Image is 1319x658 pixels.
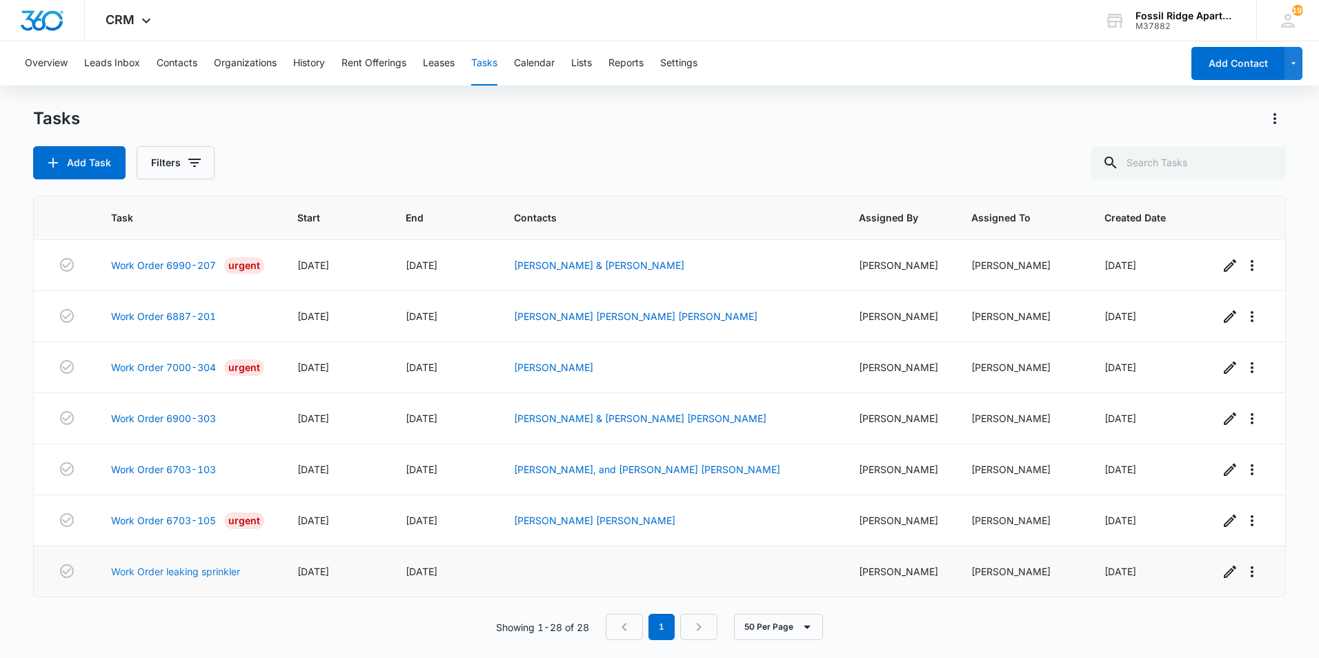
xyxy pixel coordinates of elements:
[1104,310,1136,322] span: [DATE]
[1091,146,1286,179] input: Search Tasks
[406,259,437,271] span: [DATE]
[111,309,216,323] a: Work Order 6887-201
[971,210,1051,225] span: Assigned To
[406,515,437,526] span: [DATE]
[341,41,406,86] button: Rent Offerings
[1264,108,1286,130] button: Actions
[111,411,216,426] a: Work Order 6900-303
[406,566,437,577] span: [DATE]
[514,361,593,373] a: [PERSON_NAME]
[106,12,135,27] span: CRM
[606,614,717,640] nav: Pagination
[111,564,240,579] a: Work Order leaking sprinkler
[971,411,1071,426] div: [PERSON_NAME]
[859,462,938,477] div: [PERSON_NAME]
[971,564,1071,579] div: [PERSON_NAME]
[660,41,697,86] button: Settings
[971,462,1071,477] div: [PERSON_NAME]
[514,515,675,526] a: [PERSON_NAME] [PERSON_NAME]
[1104,361,1136,373] span: [DATE]
[297,361,329,373] span: [DATE]
[297,310,329,322] span: [DATE]
[297,210,353,225] span: Start
[224,257,264,274] div: Urgent
[33,146,126,179] button: Add Task
[224,359,264,376] div: Urgent
[423,41,455,86] button: Leases
[859,258,938,272] div: [PERSON_NAME]
[84,41,140,86] button: Leads Inbox
[734,614,823,640] button: 50 Per Page
[297,566,329,577] span: [DATE]
[859,411,938,426] div: [PERSON_NAME]
[971,513,1071,528] div: [PERSON_NAME]
[1292,5,1303,16] div: notifications count
[1292,5,1303,16] span: 195
[406,412,437,424] span: [DATE]
[859,564,938,579] div: [PERSON_NAME]
[406,361,437,373] span: [DATE]
[406,210,461,225] span: End
[1104,515,1136,526] span: [DATE]
[859,210,918,225] span: Assigned By
[25,41,68,86] button: Overview
[111,258,216,272] a: Work Order 6990-207
[859,309,938,323] div: [PERSON_NAME]
[1104,566,1136,577] span: [DATE]
[111,462,216,477] a: Work Order 6703-103
[971,258,1071,272] div: [PERSON_NAME]
[224,512,264,529] div: Urgent
[111,210,244,225] span: Task
[514,463,780,475] a: [PERSON_NAME], and [PERSON_NAME] [PERSON_NAME]
[471,41,497,86] button: Tasks
[1104,463,1136,475] span: [DATE]
[514,259,684,271] a: [PERSON_NAME] & [PERSON_NAME]
[608,41,644,86] button: Reports
[859,513,938,528] div: [PERSON_NAME]
[33,108,80,129] h1: Tasks
[297,259,329,271] span: [DATE]
[406,310,437,322] span: [DATE]
[496,620,589,635] p: Showing 1-28 of 28
[648,614,675,640] em: 1
[514,412,766,424] a: [PERSON_NAME] & [PERSON_NAME] [PERSON_NAME]
[111,513,216,528] a: Work Order 6703-105
[1135,10,1236,21] div: account name
[293,41,325,86] button: History
[1104,412,1136,424] span: [DATE]
[111,360,216,375] a: Work Order 7000-304
[571,41,592,86] button: Lists
[1191,47,1285,80] button: Add Contact
[297,463,329,475] span: [DATE]
[1104,210,1166,225] span: Created Date
[514,41,555,86] button: Calendar
[971,309,1071,323] div: [PERSON_NAME]
[1104,259,1136,271] span: [DATE]
[514,310,757,322] a: [PERSON_NAME] [PERSON_NAME] [PERSON_NAME]
[514,210,806,225] span: Contacts
[971,360,1071,375] div: [PERSON_NAME]
[297,515,329,526] span: [DATE]
[157,41,197,86] button: Contacts
[137,146,215,179] button: Filters
[406,463,437,475] span: [DATE]
[1135,21,1236,31] div: account id
[859,360,938,375] div: [PERSON_NAME]
[297,412,329,424] span: [DATE]
[214,41,277,86] button: Organizations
